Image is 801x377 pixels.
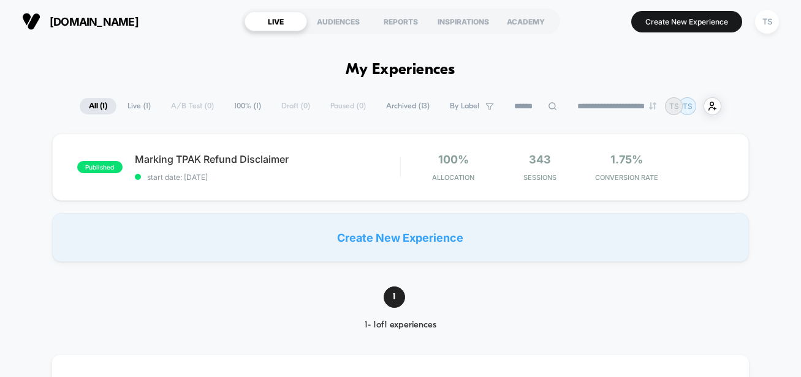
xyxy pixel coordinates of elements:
[631,11,742,32] button: Create New Experience
[307,12,370,31] div: AUDIENCES
[18,12,142,31] button: [DOMAIN_NAME]
[245,12,307,31] div: LIVE
[50,15,139,28] span: [DOMAIN_NAME]
[118,98,160,114] span: Live ( 1 )
[432,12,495,31] div: INSPIRATIONS
[135,153,400,165] span: Marking TPAK Refund Disclaimer
[529,153,551,166] span: 343
[22,12,40,31] img: Visually logo
[438,153,469,166] span: 100%
[135,173,400,182] span: start date: [DATE]
[377,98,439,114] span: Archived ( 13 )
[384,286,405,308] span: 1
[587,173,667,182] span: CONVERSION RATE
[610,153,643,166] span: 1.75%
[500,173,580,182] span: Sessions
[52,213,749,262] div: Create New Experience
[683,102,693,111] p: TS
[669,102,679,111] p: TS
[77,161,123,173] span: published
[370,12,432,31] div: REPORTS
[225,98,270,114] span: 100% ( 1 )
[755,10,779,34] div: TS
[751,9,783,34] button: TS
[341,320,460,330] div: 1 - 1 of 1 experiences
[346,61,455,79] h1: My Experiences
[495,12,557,31] div: ACADEMY
[432,173,474,182] span: Allocation
[649,102,656,110] img: end
[80,98,116,114] span: All ( 1 )
[450,102,479,111] span: By Label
